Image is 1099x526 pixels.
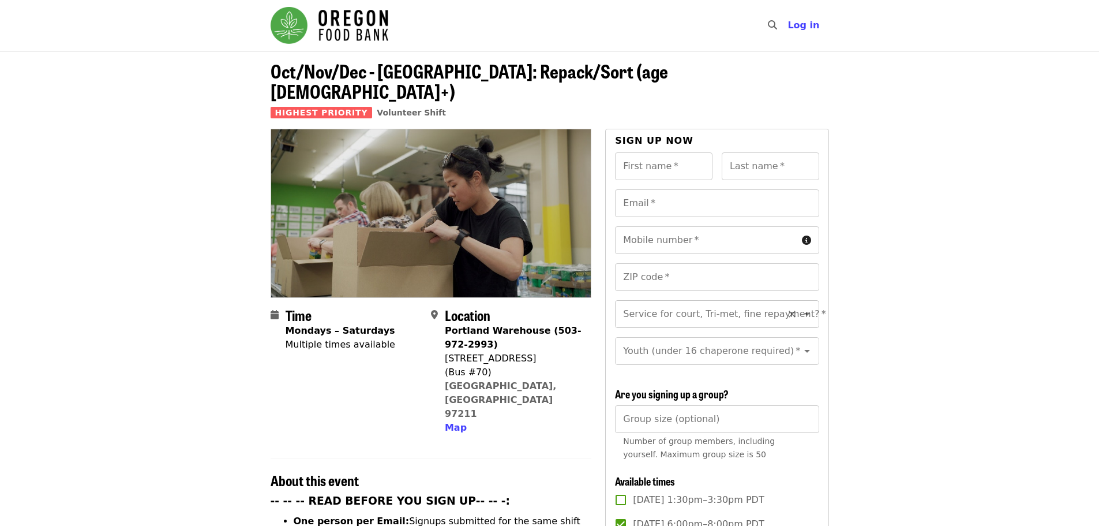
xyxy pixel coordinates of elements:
[445,380,557,419] a: [GEOGRAPHIC_DATA], [GEOGRAPHIC_DATA] 97211
[271,107,373,118] span: Highest Priority
[778,14,828,37] button: Log in
[784,306,800,322] button: Clear
[445,365,582,379] div: (Bus #70)
[271,7,388,44] img: Oregon Food Bank - Home
[615,189,819,217] input: Email
[271,309,279,320] i: calendar icon
[286,305,312,325] span: Time
[787,20,819,31] span: Log in
[623,437,775,459] span: Number of group members, including yourself. Maximum group size is 50
[784,12,793,39] input: Search
[799,343,815,359] button: Open
[633,493,764,507] span: [DATE] 1:30pm–3:30pm PDT
[271,129,591,297] img: Oct/Nov/Dec - Portland: Repack/Sort (age 8+) organized by Oregon Food Bank
[615,135,693,146] span: Sign up now
[445,352,582,365] div: [STREET_ADDRESS]
[445,305,490,325] span: Location
[722,152,819,180] input: Last name
[445,421,467,435] button: Map
[799,306,815,322] button: Open
[768,20,777,31] i: search icon
[286,325,395,336] strong: Mondays – Saturdays
[615,226,797,254] input: Mobile number
[271,495,511,507] strong: -- -- -- READ BEFORE YOU SIGN UP-- -- -:
[377,108,446,117] a: Volunteer Shift
[802,235,811,246] i: circle-info icon
[271,470,359,490] span: About this event
[615,386,729,401] span: Are you signing up a group?
[445,325,582,350] strong: Portland Warehouse (503-972-2993)
[615,405,819,433] input: [object Object]
[615,263,819,291] input: ZIP code
[615,152,712,180] input: First name
[271,57,668,105] span: Oct/Nov/Dec - [GEOGRAPHIC_DATA]: Repack/Sort (age [DEMOGRAPHIC_DATA]+)
[286,338,395,352] div: Multiple times available
[431,309,438,320] i: map-marker-alt icon
[445,422,467,433] span: Map
[615,473,675,488] span: Available times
